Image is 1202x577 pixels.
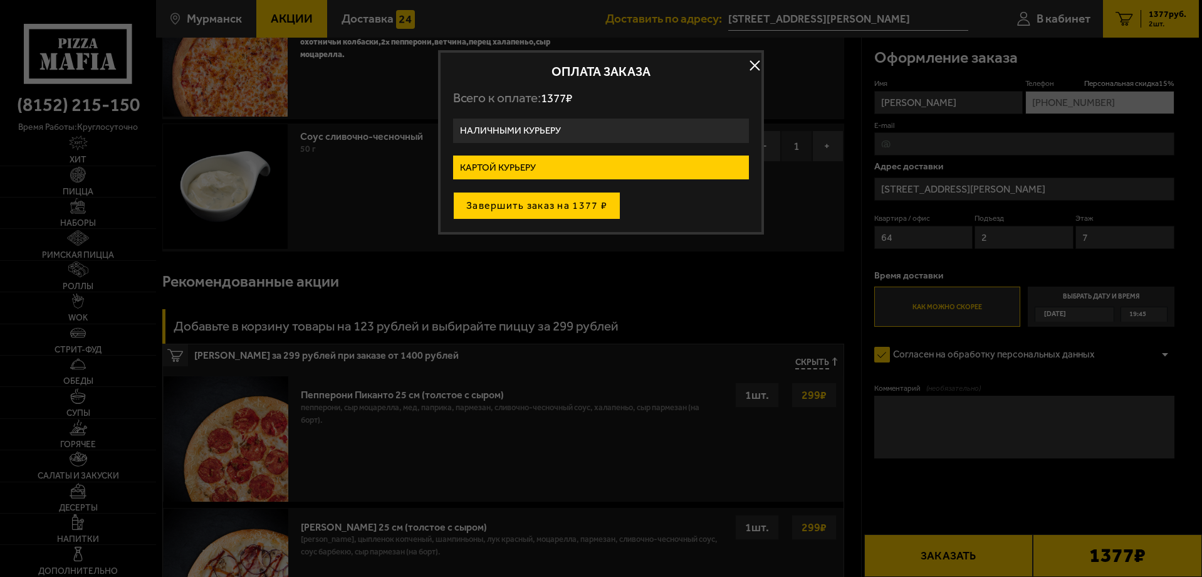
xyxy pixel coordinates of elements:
[453,119,749,143] label: Наличными курьеру
[453,192,620,220] button: Завершить заказ на 1377 ₽
[453,90,749,106] p: Всего к оплате:
[453,156,749,180] label: Картой курьеру
[453,65,749,78] h2: Оплата заказа
[541,91,572,105] span: 1377 ₽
